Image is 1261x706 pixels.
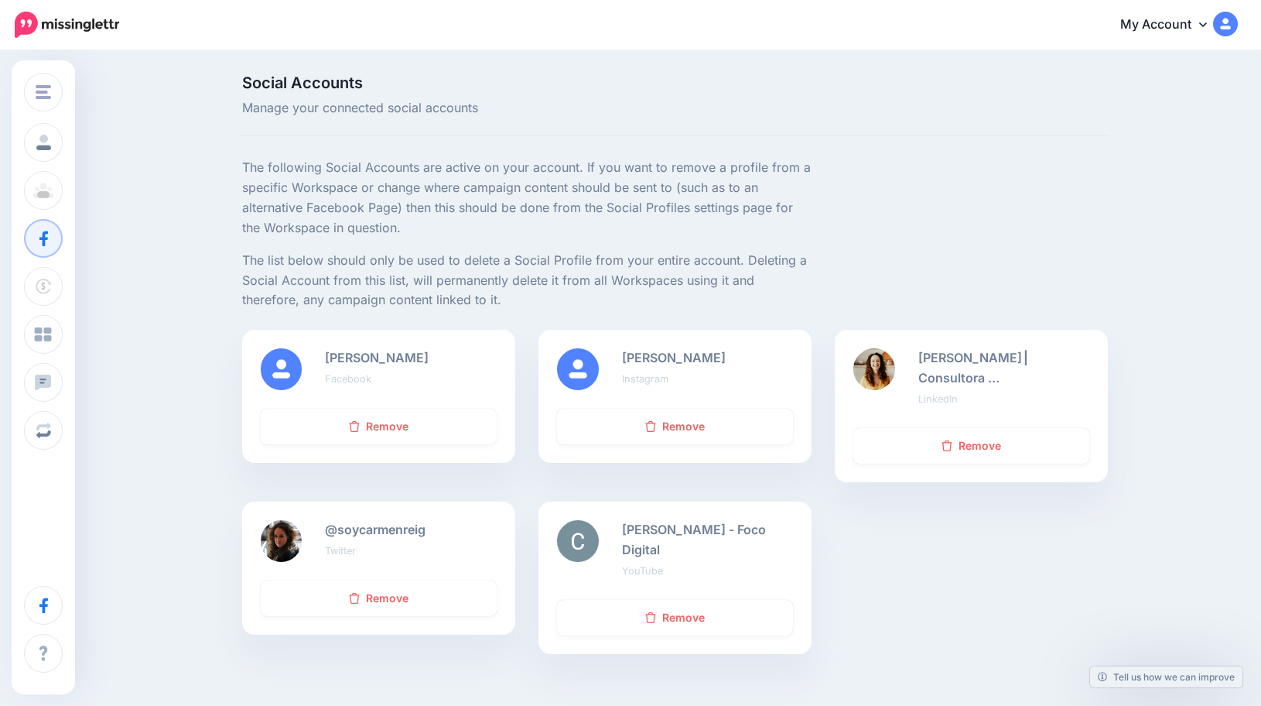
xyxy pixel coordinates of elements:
[242,98,812,118] span: Manage your connected social accounts
[242,251,812,311] p: The list below should only be used to delete a Social Profile from your entire account. Deleting ...
[325,350,429,365] b: [PERSON_NAME]
[557,600,793,636] a: Remove
[261,348,302,390] img: user_default_image.png
[918,393,958,405] small: LinkedIn
[622,565,663,577] small: YouTube
[242,158,812,238] p: The following Social Accounts are active on your account. If you want to remove a profile from a ...
[1105,6,1238,44] a: My Account
[261,581,497,616] a: Remove
[557,520,599,562] img: ACg8ocIDb3ZPQc6Cf2KaCSQSN1uu8Z4zs6GLoLWWdHcFOZMs96-c-81938.png
[15,12,119,38] img: Missinglettr
[242,75,812,91] span: Social Accounts
[325,545,356,557] small: Twitter
[557,348,599,390] img: user_default_image.png
[622,350,726,365] b: [PERSON_NAME]
[853,348,895,390] img: 1666184550975-81937.png
[622,373,668,385] small: Instagram
[918,350,1034,386] b: [PERSON_NAME] ▏ Consultora …
[261,520,302,562] img: jI4LcM0k-81942.jpg
[36,85,51,99] img: menu.png
[853,428,1089,464] a: Remove
[1090,667,1242,687] a: Tell us how we can improve
[325,522,425,537] b: @soycarmenreig
[261,409,497,444] a: Remove
[325,373,371,385] small: Facebook
[557,409,793,444] a: Remove
[622,522,766,557] b: [PERSON_NAME] - Foco Digital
